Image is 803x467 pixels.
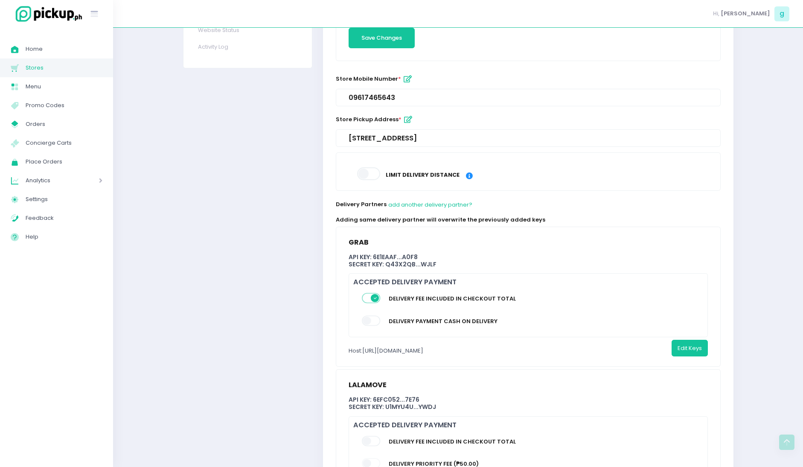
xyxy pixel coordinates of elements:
[721,9,770,18] span: [PERSON_NAME]
[26,156,102,167] span: Place Orders
[349,238,369,247] div: grab
[384,432,520,452] label: Delivery fee included in checkout total
[26,100,102,111] span: Promo Codes
[349,340,423,362] div: Host: [URL][DOMAIN_NAME]
[713,9,719,18] span: Hi,
[26,194,102,205] span: Settings
[189,38,304,55] a: Activity Log
[384,289,520,309] label: Delivery fee included in checkout total
[349,403,708,411] div: Secret Key: u1Myu4U ... yWdJ
[401,72,415,86] button: Store Mobile Number*
[349,381,387,389] div: lalamove
[349,254,708,261] div: API Key: 6e1eaaf ... a0f8
[336,216,545,224] label: Adding same delivery partner will overwrite the previously added keys
[401,113,416,127] button: Store Pickup Address*
[26,175,75,186] span: Analytics
[349,134,708,143] div: [STREET_ADDRESS]
[349,93,708,102] div: 09617465643
[381,165,464,185] label: Limit delivery distance
[26,62,102,73] span: Stores
[336,115,416,123] span: Store Pickup Address
[189,22,304,38] a: Website Status
[336,200,473,208] span: delivery partners
[353,278,708,286] div: Accepted Delivery payment
[349,28,415,48] button: Save Changes
[26,213,102,224] span: Feedback
[353,421,708,429] div: Accepted Delivery payment
[384,312,502,331] label: Delivery payment Cash on Delivery
[26,44,102,55] span: Home
[774,6,789,21] span: g
[26,81,102,92] span: Menu
[349,261,708,268] div: Secret Key: Q43X2qB ... WJLF
[349,396,708,403] div: API Key: 6efc052 ... 7e76
[672,340,708,356] button: Edit Keys
[26,231,102,242] span: Help
[388,196,473,213] button: delivery partners
[11,5,83,23] img: logo
[26,137,102,149] span: Concierge Carts
[336,75,415,83] span: Store Mobile Number
[26,119,102,130] span: Orders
